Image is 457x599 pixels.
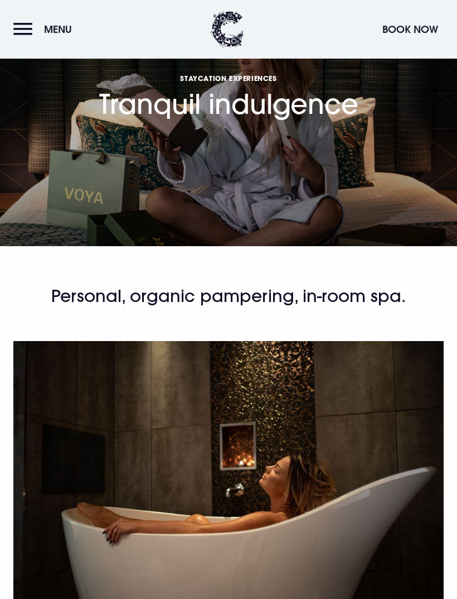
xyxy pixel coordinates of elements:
button: Book Now [377,17,444,41]
h2: Personal, organic pampering, in-room spa. [13,285,444,308]
img: Clandeboye Lodge [211,11,244,47]
span: Staycation Experiences [99,74,358,83]
button: Menu [13,17,77,41]
span: Menu [44,23,72,36]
